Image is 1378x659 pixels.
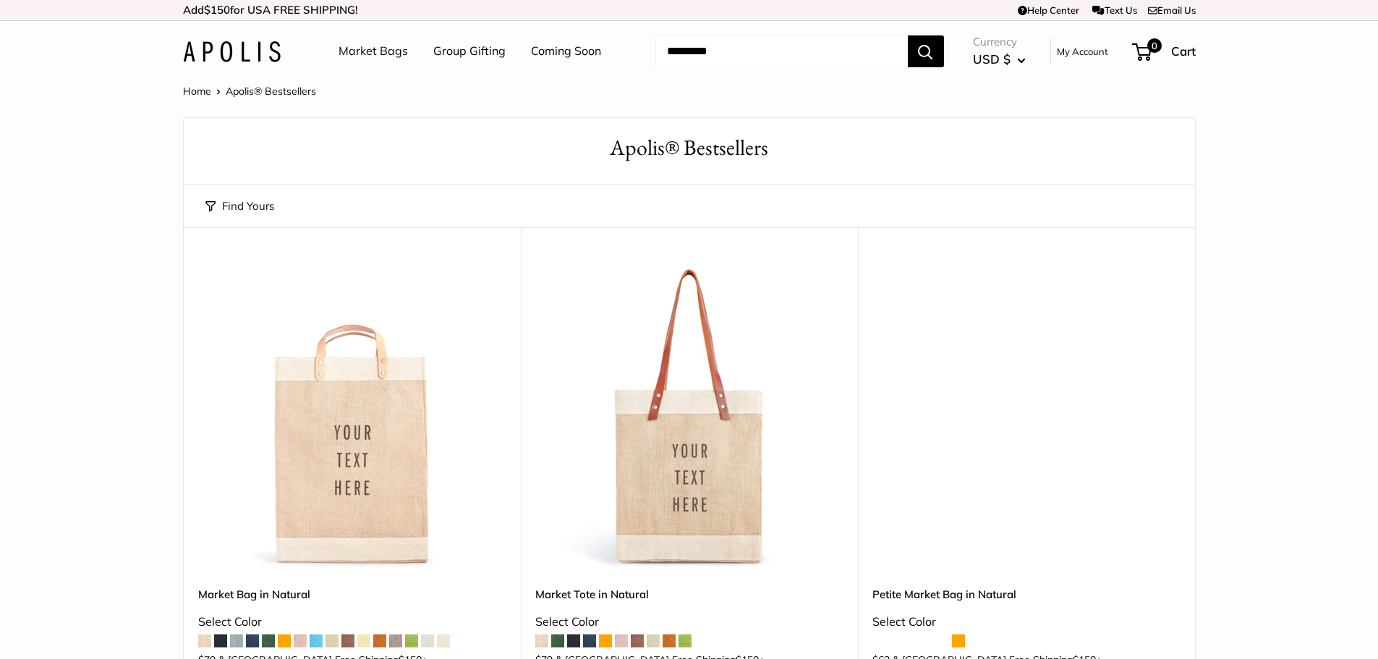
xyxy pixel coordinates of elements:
[535,263,843,571] img: description_Make it yours with custom printed text.
[433,41,506,62] a: Group Gifting
[655,35,908,67] input: Search...
[1147,38,1161,53] span: 0
[973,48,1026,71] button: USD $
[908,35,944,67] button: Search
[204,3,230,17] span: $150
[973,32,1026,52] span: Currency
[535,611,843,633] div: Select Color
[1092,4,1136,16] a: Text Us
[535,586,843,603] a: Market Tote in Natural
[198,586,506,603] a: Market Bag in Natural
[973,51,1011,67] span: USD $
[226,85,316,98] span: Apolis® Bestsellers
[1057,43,1108,60] a: My Account
[198,263,506,571] a: Market Bag in NaturalMarket Bag in Natural
[183,41,281,62] img: Apolis
[183,82,316,101] nav: Breadcrumb
[198,611,506,633] div: Select Color
[872,611,1181,633] div: Select Color
[872,263,1181,571] a: Petite Market Bag in Naturaldescription_Effortless style that elevates every moment
[1018,4,1079,16] a: Help Center
[205,132,1173,163] h1: Apolis® Bestsellers
[1171,43,1196,59] span: Cart
[531,41,601,62] a: Coming Soon
[339,41,408,62] a: Market Bags
[535,263,843,571] a: description_Make it yours with custom printed text.description_The Original Market bag in its 4 n...
[198,263,506,571] img: Market Bag in Natural
[205,196,274,216] button: Find Yours
[872,586,1181,603] a: Petite Market Bag in Natural
[1148,4,1196,16] a: Email Us
[183,85,211,98] a: Home
[1134,40,1196,63] a: 0 Cart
